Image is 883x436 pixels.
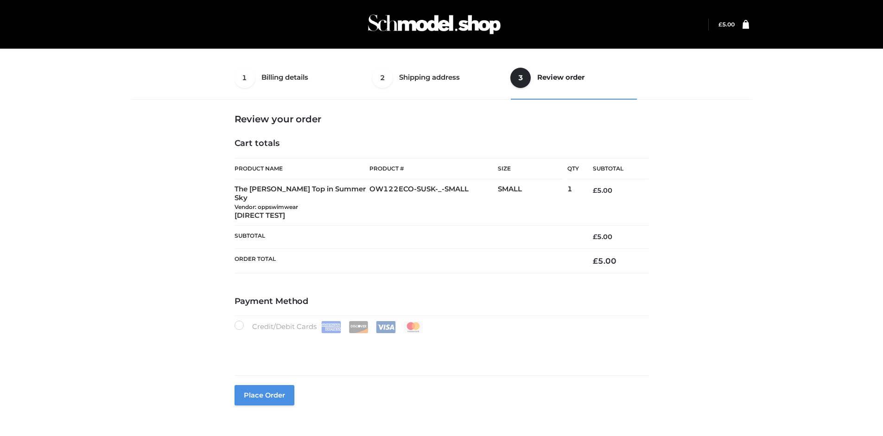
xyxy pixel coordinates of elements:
label: Credit/Debit Cards [235,321,424,333]
bdi: 5.00 [718,21,735,28]
th: Subtotal [235,226,579,248]
th: Product Name [235,158,370,179]
td: 1 [567,179,579,226]
h4: Payment Method [235,297,649,307]
td: The [PERSON_NAME] Top in Summer Sky [DIRECT TEST] [235,179,370,226]
iframe: Secure payment input frame [233,331,647,365]
td: OW122ECO-SUSK-_-SMALL [369,179,498,226]
button: Place order [235,385,294,405]
th: Order Total [235,248,579,273]
a: £5.00 [718,21,735,28]
th: Qty [567,158,579,179]
img: Mastercard [403,321,423,333]
bdi: 5.00 [593,186,612,195]
td: SMALL [498,179,567,226]
th: Subtotal [579,158,648,179]
img: Amex [321,321,341,333]
img: Schmodel Admin 964 [365,6,504,43]
span: £ [593,256,598,265]
th: Size [498,158,563,179]
small: Vendor: oppswimwear [235,203,298,210]
bdi: 5.00 [593,256,616,265]
bdi: 5.00 [593,233,612,241]
th: Product # [369,158,498,179]
h4: Cart totals [235,139,649,149]
span: £ [593,186,597,195]
span: £ [593,233,597,241]
span: £ [718,21,722,28]
img: Visa [376,321,396,333]
img: Discover [349,321,368,333]
h3: Review your order [235,114,649,125]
